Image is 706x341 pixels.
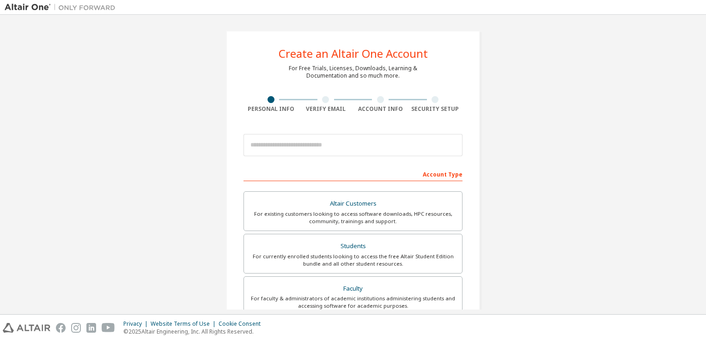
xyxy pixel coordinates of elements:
[86,323,96,333] img: linkedin.svg
[250,282,456,295] div: Faculty
[243,166,463,181] div: Account Type
[5,3,120,12] img: Altair One
[123,328,266,335] p: © 2025 Altair Engineering, Inc. All Rights Reserved.
[123,320,151,328] div: Privacy
[151,320,219,328] div: Website Terms of Use
[250,295,456,310] div: For faculty & administrators of academic institutions administering students and accessing softwa...
[71,323,81,333] img: instagram.svg
[250,197,456,210] div: Altair Customers
[56,323,66,333] img: facebook.svg
[289,65,417,79] div: For Free Trials, Licenses, Downloads, Learning & Documentation and so much more.
[243,105,298,113] div: Personal Info
[3,323,50,333] img: altair_logo.svg
[298,105,353,113] div: Verify Email
[279,48,428,59] div: Create an Altair One Account
[353,105,408,113] div: Account Info
[250,210,456,225] div: For existing customers looking to access software downloads, HPC resources, community, trainings ...
[250,240,456,253] div: Students
[250,253,456,268] div: For currently enrolled students looking to access the free Altair Student Edition bundle and all ...
[408,105,463,113] div: Security Setup
[219,320,266,328] div: Cookie Consent
[102,323,115,333] img: youtube.svg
